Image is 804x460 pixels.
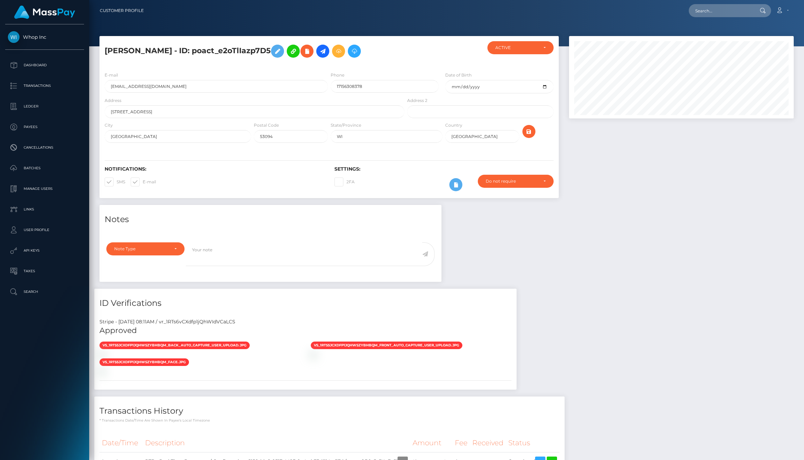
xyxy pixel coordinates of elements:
[452,434,470,452] th: Fee
[8,142,81,153] p: Cancellations
[5,77,84,94] a: Transactions
[100,3,144,18] a: Customer Profile
[5,57,84,74] a: Dashboard
[8,245,81,256] p: API Keys
[311,352,316,357] img: vr_1RTs6vCXdfp1jQhWIdVCaLCSfile_1RTs6KCXdfp1jQhWMami6SAF
[689,4,753,17] input: Search...
[105,122,113,128] label: City
[105,214,436,226] h4: Notes
[105,72,118,78] label: E-mail
[445,72,472,78] label: Date of Birth
[99,325,511,336] h5: Approved
[99,297,511,309] h4: ID Verifications
[8,287,81,297] p: Search
[470,434,506,452] th: Received
[5,221,84,239] a: User Profile
[5,242,84,259] a: API Keys
[5,34,84,40] span: Whop Inc
[5,201,84,218] a: Links
[254,122,279,128] label: Postal Code
[8,204,81,215] p: Links
[99,352,105,357] img: vr_1RTs6vCXdfp1jQhWIdVCaLCSfile_1RTs6WCXdfp1jQhWHwHDjJGF
[8,101,81,112] p: Ledger
[131,177,156,186] label: E-mail
[5,263,84,280] a: Taxes
[105,41,401,61] h5: [PERSON_NAME] - ID: poact_e2oTlIazp7D5
[407,97,427,104] label: Address 2
[106,242,185,255] button: Note Type
[311,342,462,349] span: vs_1RTs5JCXdfp1jQhWSzyBHBqm_front_auto_capture_user_upload.jpg
[8,225,81,235] p: User Profile
[410,434,452,452] th: Amount
[99,418,559,423] p: * Transactions date/time are shown in payee's local timezone
[5,139,84,156] a: Cancellations
[5,98,84,115] a: Ledger
[478,175,554,188] button: Do not require
[94,318,517,325] div: Stripe - [DATE] 08:11AM / vr_1RTs6vCXdfp1jQhWIdVCaLCS
[99,342,250,349] span: vs_1RTs5JCXdfp1jQhWSzyBHBqm_back_auto_capture_user_upload.jpg
[143,434,410,452] th: Description
[8,184,81,194] p: Manage Users
[99,405,559,417] h4: Transactions History
[8,81,81,91] p: Transactions
[8,163,81,173] p: Batches
[331,72,344,78] label: Phone
[5,283,84,300] a: Search
[8,60,81,70] p: Dashboard
[487,41,554,54] button: ACTIVE
[5,160,84,177] a: Batches
[105,166,324,172] h6: Notifications:
[495,45,538,50] div: ACTIVE
[8,31,20,43] img: Whop Inc
[506,434,559,452] th: Status
[99,358,189,366] span: vs_1RTs5JCXdfp1jQhWSzyBHBqm_face.jpg
[99,369,105,374] img: vr_1RTs6vCXdfp1jQhWIdVCaLCSfile_1RTs6oCXdfp1jQhWyLk5D4c9
[331,122,361,128] label: State/Province
[334,166,554,172] h6: Settings:
[445,122,462,128] label: Country
[105,177,125,186] label: SMS
[14,5,75,19] img: MassPay Logo
[5,180,84,197] a: Manage Users
[334,177,355,186] label: 2FA
[5,118,84,136] a: Payees
[316,45,329,58] a: Initiate Payout
[114,246,169,252] div: Note Type
[105,97,121,104] label: Address
[8,266,81,276] p: Taxes
[8,122,81,132] p: Payees
[486,179,538,184] div: Do not require
[99,434,143,452] th: Date/Time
